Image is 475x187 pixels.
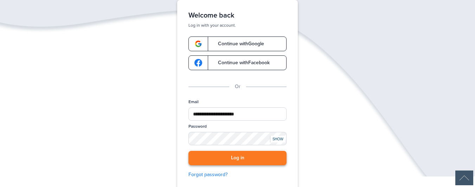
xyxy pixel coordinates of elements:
p: Or [235,83,240,91]
label: Email [188,99,199,105]
img: Back to Top [455,171,473,185]
h1: Welcome back [188,11,287,20]
img: google-logo [194,59,202,67]
input: Email [188,107,287,121]
a: Forgot password? [188,171,287,179]
div: SHOW [270,136,285,142]
a: google-logoContinue withGoogle [188,36,287,51]
span: Continue with Google [211,41,264,46]
span: Continue with Facebook [211,60,270,65]
img: google-logo [194,40,202,48]
a: google-logoContinue withFacebook [188,55,287,70]
input: Password [188,132,287,145]
label: Password [188,123,207,129]
div: Scroll Back to Top [455,171,473,185]
button: Log in [188,151,287,165]
p: Log in with your account. [188,22,287,28]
